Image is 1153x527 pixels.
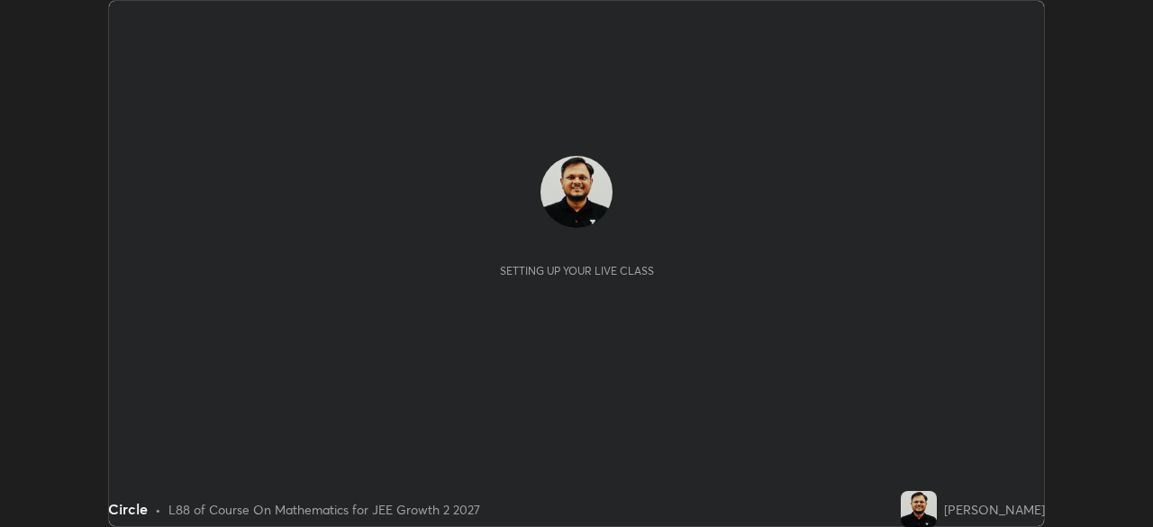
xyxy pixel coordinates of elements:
[168,500,480,519] div: L88 of Course On Mathematics for JEE Growth 2 2027
[108,498,148,520] div: Circle
[500,264,654,277] div: Setting up your live class
[901,491,937,527] img: 73d70f05cd564e35b158daee22f98a87.jpg
[540,156,613,228] img: 73d70f05cd564e35b158daee22f98a87.jpg
[944,500,1045,519] div: [PERSON_NAME]
[155,500,161,519] div: •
